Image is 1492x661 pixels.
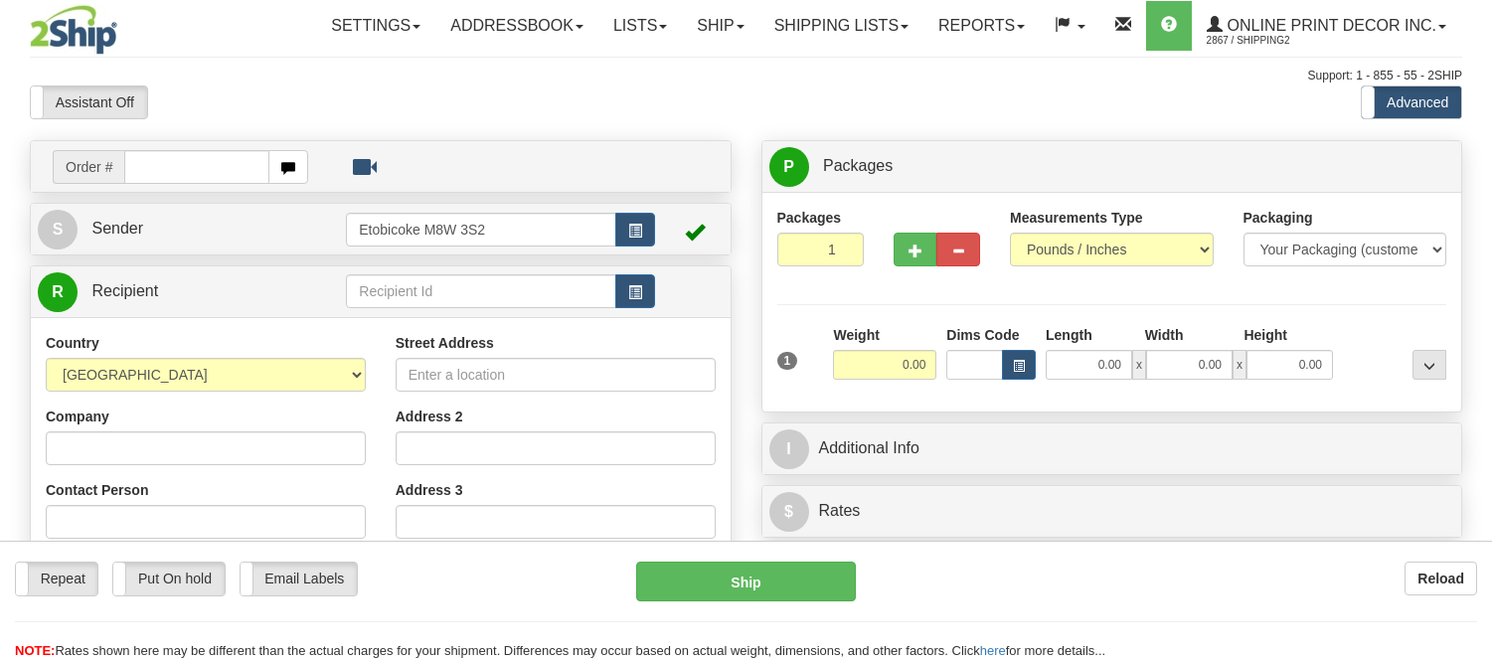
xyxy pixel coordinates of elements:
a: R Recipient [38,271,312,312]
label: Street Address [396,333,494,353]
a: Reports [923,1,1040,51]
span: x [1233,350,1246,380]
span: R [38,272,78,312]
input: Enter a location [396,358,716,392]
span: 1 [777,352,798,370]
label: Advanced [1362,86,1461,118]
iframe: chat widget [1446,229,1490,431]
span: Recipient [91,282,158,299]
label: Measurements Type [1010,208,1143,228]
label: Contact Person [46,480,148,500]
label: Put On hold [113,563,224,594]
a: here [980,643,1006,658]
a: P Packages [769,146,1455,187]
label: Company [46,407,109,426]
span: S [38,210,78,249]
label: Repeat [16,563,97,594]
a: Online Print Decor Inc. 2867 / Shipping2 [1192,1,1461,51]
label: Assistant Off [31,86,147,118]
span: I [769,429,809,469]
label: Packaging [1243,208,1313,228]
span: P [769,147,809,187]
img: logo2867.jpg [30,5,117,55]
label: Address 3 [396,480,463,500]
a: Settings [316,1,435,51]
label: Dims Code [946,325,1019,345]
label: Length [1046,325,1092,345]
a: Shipping lists [759,1,923,51]
a: S Sender [38,209,346,249]
label: Width [1145,325,1184,345]
span: Sender [91,220,143,237]
input: Recipient Id [346,274,615,308]
span: x [1132,350,1146,380]
a: IAdditional Info [769,428,1455,469]
span: Packages [823,157,893,174]
label: Address 2 [396,407,463,426]
button: Ship [636,562,855,601]
span: 2867 / Shipping2 [1207,31,1356,51]
label: Email Labels [241,563,357,594]
span: NOTE: [15,643,55,658]
a: Addressbook [435,1,598,51]
a: Lists [598,1,682,51]
span: Order # [53,150,124,184]
span: $ [769,492,809,532]
div: Support: 1 - 855 - 55 - 2SHIP [30,68,1462,84]
a: Ship [682,1,758,51]
b: Reload [1417,571,1464,586]
div: ... [1412,350,1446,380]
input: Sender Id [346,213,615,247]
label: Height [1243,325,1287,345]
label: Packages [777,208,842,228]
button: Reload [1405,562,1477,595]
span: Online Print Decor Inc. [1223,17,1436,34]
a: $Rates [769,491,1455,532]
label: Country [46,333,99,353]
label: Weight [833,325,879,345]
